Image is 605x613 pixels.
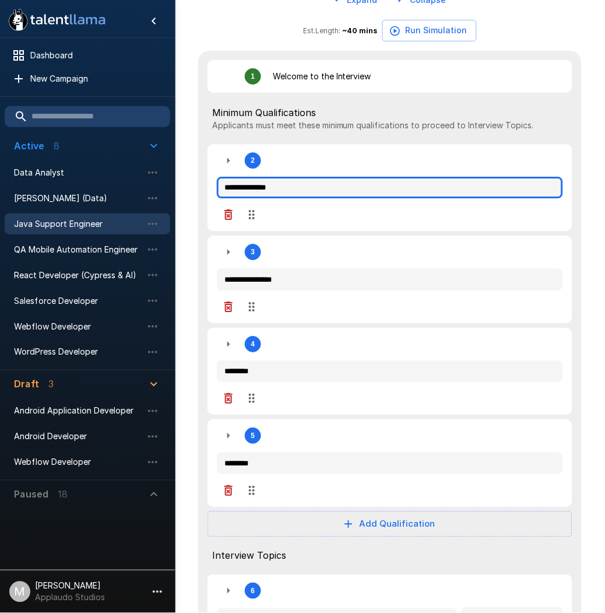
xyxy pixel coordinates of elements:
div: 4 [251,340,255,348]
b: ~ 40 mins [343,26,378,35]
button: Add Qualification [207,512,572,537]
div: 5 [251,432,255,440]
div: 4 [207,328,572,415]
p: Applicants must meet these minimum qualifications to proceed to Interview Topics. [212,120,568,131]
div: 6 [251,587,255,595]
span: Interview Topics [212,549,568,563]
span: Est. Length: [303,25,340,37]
div: 3 [207,236,572,323]
span: Minimum Qualifications [212,106,568,120]
div: 2 [207,144,572,232]
p: Welcome to the Interview [273,71,371,82]
div: 2 [251,156,255,164]
button: Run Simulation [382,20,477,41]
div: 5 [207,419,572,507]
div: 1 [251,72,255,80]
div: 3 [251,248,255,256]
